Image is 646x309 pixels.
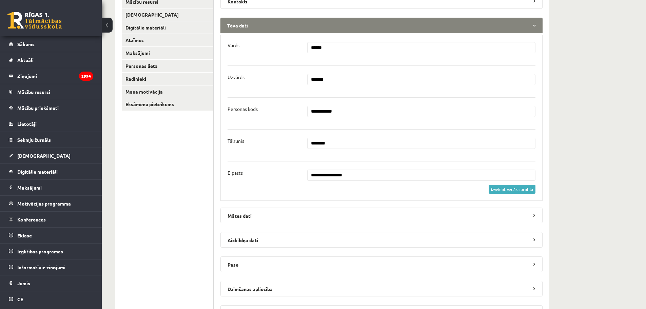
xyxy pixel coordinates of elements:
[17,232,32,238] span: Eklase
[79,72,93,81] i: 2994
[122,21,213,34] a: Digitālie materiāli
[17,68,93,84] legend: Ziņojumi
[17,105,59,111] span: Mācību priekšmeti
[228,138,244,144] p: Tālrunis
[17,137,51,143] span: Sekmju žurnāls
[122,47,213,59] a: Maksājumi
[122,85,213,98] a: Mana motivācija
[17,216,46,223] span: Konferences
[9,36,93,52] a: Sākums
[9,100,93,116] a: Mācību priekšmeti
[220,232,543,248] legend: Aizbildņa dati
[17,280,30,286] span: Jumis
[17,89,50,95] span: Mācību resursi
[17,153,71,159] span: [DEMOGRAPHIC_DATA]
[17,264,65,270] span: Informatīvie ziņojumi
[9,180,93,195] a: Maksājumi
[220,281,543,296] legend: Dzimšanas apliecība
[228,170,243,176] p: E-pasts
[220,208,543,223] legend: Mātes dati
[9,275,93,291] a: Jumis
[9,164,93,179] a: Digitālie materiāli
[220,18,543,33] legend: Tēva dati
[122,60,213,72] a: Personas lieta
[9,52,93,68] a: Aktuāli
[9,196,93,211] a: Motivācijas programma
[7,12,62,29] a: Rīgas 1. Tālmācības vidusskola
[17,41,35,47] span: Sākums
[9,148,93,163] a: [DEMOGRAPHIC_DATA]
[17,180,93,195] legend: Maksājumi
[9,228,93,243] a: Eklase
[489,185,535,194] a: izveidot vecāka profilu
[228,42,239,48] p: Vārds
[122,8,213,21] a: [DEMOGRAPHIC_DATA]
[228,106,258,112] p: Personas kods
[17,169,58,175] span: Digitālie materiāli
[9,244,93,259] a: Izglītības programas
[9,132,93,148] a: Sekmju žurnāls
[9,68,93,84] a: Ziņojumi2994
[17,57,34,63] span: Aktuāli
[9,291,93,307] a: CE
[17,200,71,207] span: Motivācijas programma
[122,98,213,111] a: Eksāmenu pieteikums
[17,248,63,254] span: Izglītības programas
[17,121,37,127] span: Lietotāji
[122,73,213,85] a: Radinieki
[9,116,93,132] a: Lietotāji
[220,256,543,272] legend: Pase
[9,259,93,275] a: Informatīvie ziņojumi
[122,34,213,46] a: Atzīmes
[228,74,244,80] p: Uzvārds
[9,212,93,227] a: Konferences
[17,296,23,302] span: CE
[9,84,93,100] a: Mācību resursi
